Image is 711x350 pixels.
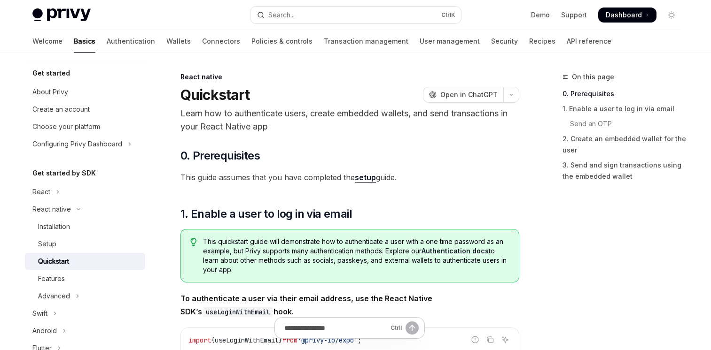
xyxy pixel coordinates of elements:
button: Toggle React native section [25,201,145,218]
span: This quickstart guide will demonstrate how to authenticate a user with a one time password as an ... [203,237,509,274]
a: 2. Create an embedded wallet for the user [563,131,687,158]
div: React native [32,204,71,215]
button: Toggle Configuring Privy Dashboard section [25,136,145,152]
a: Connectors [202,30,240,53]
a: Create an account [25,101,145,118]
div: Create an account [32,104,90,115]
h5: Get started [32,68,70,79]
div: React native [180,72,519,82]
input: Ask a question... [284,318,387,338]
button: Toggle Android section [25,322,145,339]
a: 1. Enable a user to log in via email [563,101,687,116]
a: Policies & controls [251,30,313,53]
div: Configuring Privy Dashboard [32,138,122,150]
a: Support [561,10,587,20]
span: Ctrl K [441,11,455,19]
a: API reference [567,30,611,53]
button: Open search [250,7,461,23]
span: 0. Prerequisites [180,148,260,163]
div: Advanced [38,290,70,302]
button: Toggle Advanced section [25,288,145,304]
p: Learn how to authenticate users, create embedded wallets, and send transactions in your React Nat... [180,107,519,133]
a: Setup [25,236,145,252]
a: Welcome [32,30,63,53]
a: User management [420,30,480,53]
a: Installation [25,218,145,235]
a: Features [25,270,145,287]
a: Send an OTP [563,116,687,131]
div: Android [32,325,57,336]
a: Basics [74,30,95,53]
h5: Get started by SDK [32,167,96,179]
a: Recipes [529,30,555,53]
span: This guide assumes that you have completed the guide. [180,171,519,184]
div: Choose your platform [32,121,100,132]
div: React [32,186,50,198]
button: Open in ChatGPT [423,87,503,103]
code: useLoginWithEmail [202,307,273,317]
div: Installation [38,221,70,232]
div: Swift [32,308,47,319]
span: 1. Enable a user to log in via email [180,206,352,221]
div: About Privy [32,86,68,98]
button: Toggle React section [25,183,145,200]
img: light logo [32,8,91,22]
a: Choose your platform [25,118,145,135]
button: Send message [406,321,419,335]
a: Security [491,30,518,53]
a: Authentication [107,30,155,53]
button: Toggle Swift section [25,305,145,322]
a: Transaction management [324,30,408,53]
a: 0. Prerequisites [563,86,687,101]
div: Search... [268,9,295,21]
div: Quickstart [38,256,69,267]
button: Toggle dark mode [664,8,679,23]
a: Authentication docs [422,247,489,255]
a: Quickstart [25,253,145,270]
a: Dashboard [598,8,656,23]
div: Setup [38,238,56,250]
a: 3. Send and sign transactions using the embedded wallet [563,158,687,184]
span: Dashboard [606,10,642,20]
span: On this page [572,71,614,83]
a: Demo [531,10,550,20]
h1: Quickstart [180,86,250,103]
span: Open in ChatGPT [440,90,498,99]
svg: Tip [190,238,197,246]
strong: To authenticate a user via their email address, use the React Native SDK’s hook. [180,294,432,316]
a: About Privy [25,84,145,100]
a: setup [355,173,376,183]
a: Wallets [166,30,191,53]
div: Features [38,273,65,284]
